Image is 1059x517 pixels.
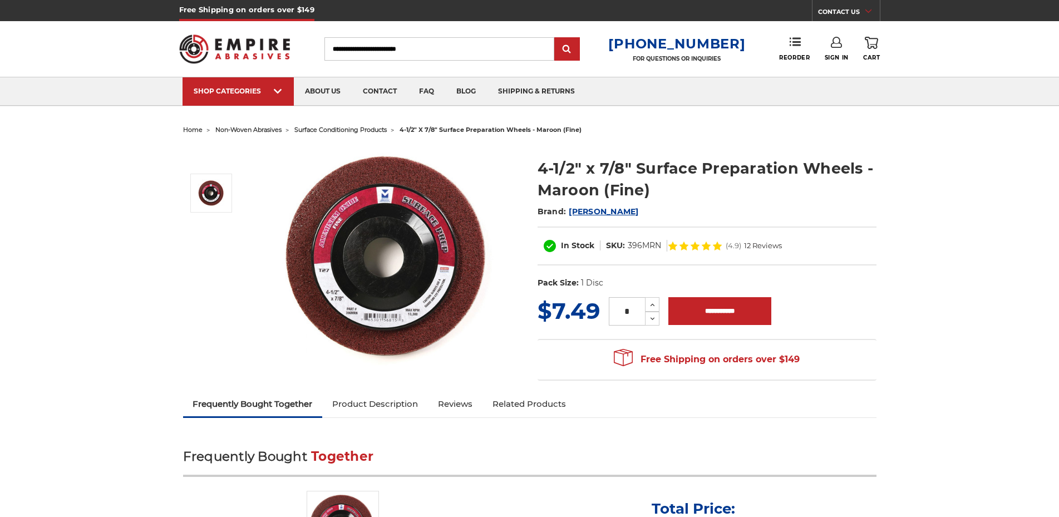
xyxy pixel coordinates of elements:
img: Maroon Surface Prep Disc [278,146,501,368]
h1: 4-1/2" x 7/8" Surface Preparation Wheels - Maroon (Fine) [538,157,876,201]
a: Frequently Bought Together [183,392,323,416]
a: Related Products [482,392,576,416]
span: In Stock [561,240,594,250]
a: about us [294,77,352,106]
span: 4-1/2" x 7/8" surface preparation wheels - maroon (fine) [400,126,582,134]
a: blog [445,77,487,106]
dt: Pack Size: [538,277,579,289]
dd: 1 Disc [581,277,603,289]
span: Sign In [825,54,849,61]
a: home [183,126,203,134]
span: Frequently Bought [183,449,307,464]
dt: SKU: [606,240,625,252]
img: Empire Abrasives [179,27,290,71]
span: Reorder [779,54,810,61]
span: $7.49 [538,297,600,324]
a: Cart [863,37,880,61]
span: (4.9) [726,242,741,249]
a: non-woven abrasives [215,126,282,134]
a: [PERSON_NAME] [569,206,638,216]
span: 12 Reviews [744,242,782,249]
dd: 396MRN [628,240,661,252]
a: Product Description [322,392,428,416]
a: contact [352,77,408,106]
a: surface conditioning products [294,126,387,134]
a: CONTACT US [818,6,880,21]
div: SHOP CATEGORIES [194,87,283,95]
span: Brand: [538,206,567,216]
img: Maroon Surface Prep Disc [198,179,225,207]
a: shipping & returns [487,77,586,106]
span: Together [311,449,373,464]
span: Cart [863,54,880,61]
a: Reviews [428,392,482,416]
a: faq [408,77,445,106]
a: [PHONE_NUMBER] [608,36,745,52]
p: FOR QUESTIONS OR INQUIRIES [608,55,745,62]
a: Reorder [779,37,810,61]
span: Free Shipping on orders over $149 [614,348,800,371]
input: Submit [556,38,578,61]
